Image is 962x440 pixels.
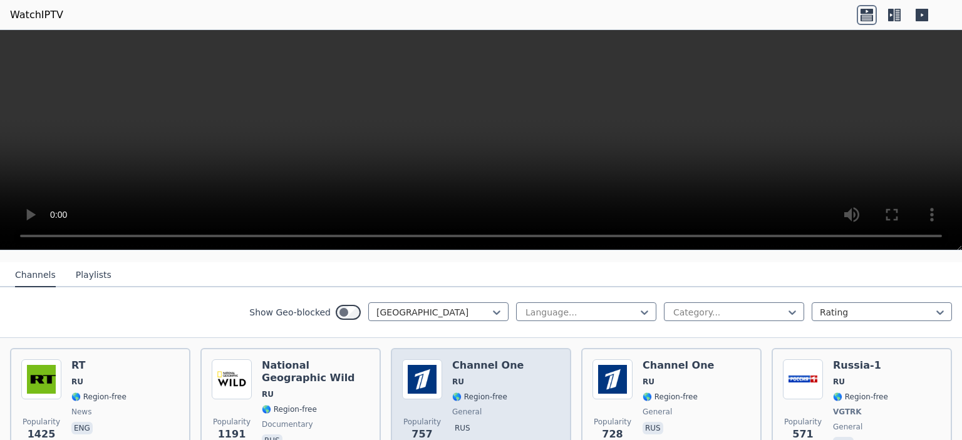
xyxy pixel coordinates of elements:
[262,419,313,429] span: documentary
[403,417,441,427] span: Popularity
[833,422,862,432] span: general
[643,359,714,372] h6: Channel One
[71,392,127,402] span: 🌎 Region-free
[23,417,60,427] span: Popularity
[10,8,63,23] a: WatchIPTV
[262,404,317,414] span: 🌎 Region-free
[71,377,83,387] span: RU
[643,377,654,387] span: RU
[833,377,845,387] span: RU
[592,359,633,399] img: Channel One
[833,392,888,402] span: 🌎 Region-free
[452,422,473,434] p: rus
[643,422,663,434] p: rus
[452,407,482,417] span: general
[213,417,251,427] span: Popularity
[212,359,252,399] img: National Geographic Wild
[784,417,822,427] span: Popularity
[452,392,507,402] span: 🌎 Region-free
[594,417,631,427] span: Popularity
[833,359,888,372] h6: Russia-1
[249,306,331,319] label: Show Geo-blocked
[452,377,464,387] span: RU
[21,359,61,399] img: RT
[71,422,93,434] p: eng
[15,263,56,287] button: Channels
[402,359,442,399] img: Channel One
[262,389,274,399] span: RU
[833,407,862,417] span: VGTRK
[76,263,111,287] button: Playlists
[643,407,672,417] span: general
[783,359,823,399] img: Russia-1
[262,359,370,384] h6: National Geographic Wild
[643,392,698,402] span: 🌎 Region-free
[452,359,524,372] h6: Channel One
[71,359,127,372] h6: RT
[71,407,91,417] span: news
